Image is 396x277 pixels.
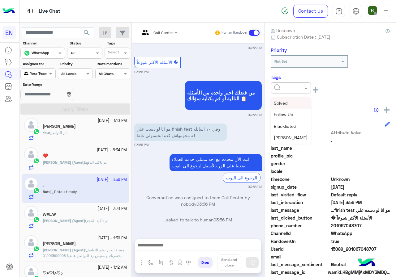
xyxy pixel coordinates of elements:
span: تم تاكيد الدفع [86,160,107,165]
small: 03:56 PM [134,142,148,147]
img: tab [26,7,34,15]
span: Solved [274,100,288,106]
a: tab [333,5,345,18]
img: create order [169,260,174,265]
img: WhatsApp [33,128,40,135]
span: last_message_sentiment [271,261,330,268]
span: null [331,160,390,167]
span: email [271,254,330,260]
span: 0 [331,261,390,268]
span: 201067048707 [331,222,390,229]
span: Blacklisted [274,124,296,129]
span: timezone [271,176,330,183]
span: 03:56 PM [213,217,232,222]
label: Channel: [23,40,64,46]
img: defaultAdmin.png [24,235,38,249]
span: gender [271,160,330,167]
span: true [331,238,390,245]
b: : [43,130,50,135]
span: من فضلك اختر واحدة من الأسئلة التالية او قم بكتابة سؤالك 📋 [187,90,260,101]
b: : [43,248,86,252]
span: 03:56 PM [196,201,215,207]
img: spinner [281,7,289,15]
img: send attachment [138,259,145,267]
span: 2 [331,230,390,237]
h6: Tags [271,74,390,80]
p: . asked to talk to human [134,216,262,223]
h5: Kerolos Ellia [43,124,76,129]
span: [PERSON_NAME] (Agent) [43,248,85,252]
div: الرجوع الى البوت [223,173,260,183]
img: defaultAdmin.png [24,147,38,161]
span: last_clicked_button [271,215,330,221]
p: 8/10/2025, 3:56 PM [170,154,262,171]
span: [PERSON_NAME] (Agent) [43,160,85,165]
img: hulul-logo.png [356,252,377,274]
p: Live Chat [39,7,60,15]
label: Date Range [23,82,92,87]
span: Unknown [271,27,295,34]
span: تم التواصل [50,130,67,135]
span: 2025-10-08T12:56:53.374Z [331,199,390,206]
span: الأسئلة الأكثر شيوعاً � [137,60,178,65]
div: EN [2,26,16,39]
img: notes [374,107,379,112]
span: . [331,137,390,144]
span: 15089_201067048707 [331,246,390,252]
small: [DATE] - 5:34 PM [97,147,127,153]
span: الأسئلة الأكثر شيوعاً � [331,215,390,221]
span: Default reply [331,191,390,198]
span: Unknown [331,176,390,183]
img: make a call [186,260,191,265]
span: Subscription Date : [DATE] [277,34,330,40]
span: 2025-10-08T12:46:12.892Z [331,184,390,190]
span: signup_date [271,184,330,190]
b: : [43,218,86,223]
span: ChannelId [271,230,330,237]
small: [DATE] - 1:39 PM [97,235,127,241]
span: null [331,168,390,174]
img: Trigger scenario [158,260,163,265]
span: You [43,130,49,135]
h5: ❤️ [43,153,48,158]
button: Send and close [217,254,241,271]
small: 03:56 PM [248,112,262,117]
h5: 𝓡𝓮𝓲𝓷𝓮𝓻 [43,241,76,246]
label: Status [70,40,101,46]
span: last_name [271,145,330,151]
img: send message [249,259,255,266]
img: WhatsApp [33,158,40,164]
h6: Priority [271,47,287,53]
span: null [331,254,390,260]
label: Priority [60,61,92,67]
img: tab [335,8,342,15]
button: Trigger scenario [156,258,166,268]
span: [PERSON_NAME] [274,135,308,140]
span: profile_pic [271,153,330,159]
label: Tags [107,40,130,46]
button: select flow [146,258,156,268]
label: Note mentions [97,61,129,67]
h5: WALAA [43,212,56,217]
span: locale [271,168,330,174]
small: 03:56 PM [248,45,262,50]
p: 8/10/2025, 3:56 PM [134,124,227,141]
button: Drop [198,257,213,268]
span: HandoverOn [271,238,330,245]
span: تم تاكيد الحجز [86,218,108,223]
img: add [384,107,390,113]
img: profile [382,7,390,15]
span: Attribute Value [331,129,390,136]
b: Not Set [274,59,287,64]
span: phone_number [271,222,330,229]
small: 03:56 PM [134,69,148,74]
img: send voice note [176,259,184,267]
img: select flow [148,260,153,265]
span: UserId [271,246,330,252]
label: Assigned to: [23,61,55,67]
button: search [79,27,94,40]
img: teams.png [140,30,151,40]
button: create order [166,258,176,268]
div: Select [107,49,119,57]
span: هو انا لو دست علي finish test وفي ١٠ اسائله له مجوبتهاش كده اتحسبولي غلط [331,207,390,213]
